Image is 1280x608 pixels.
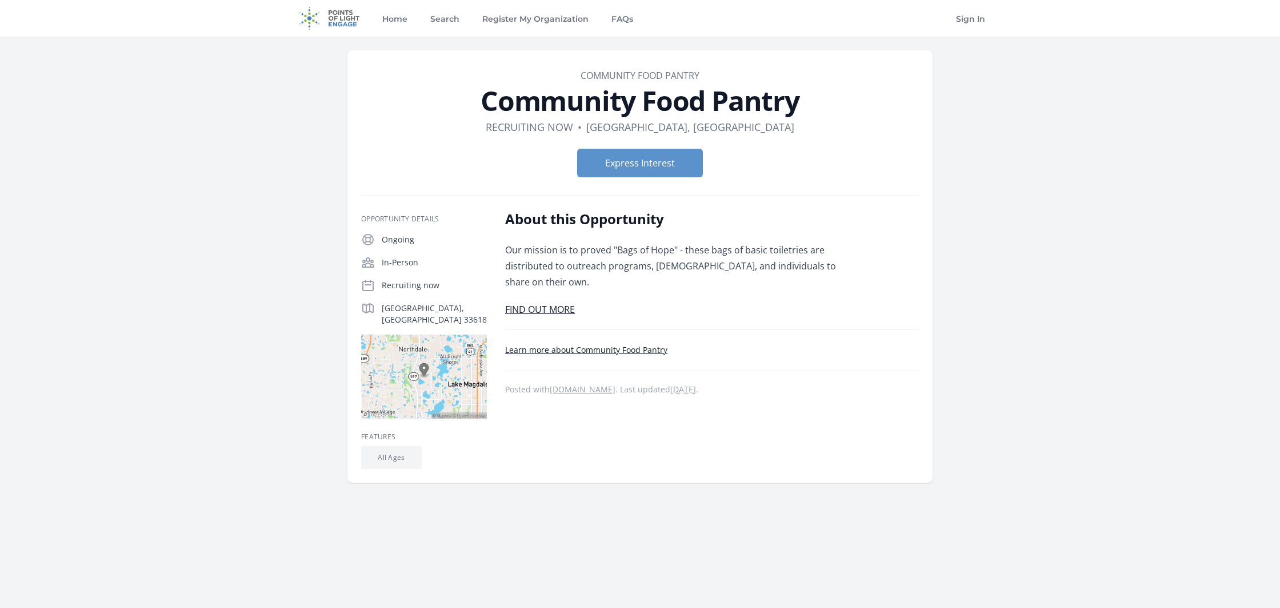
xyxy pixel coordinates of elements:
[550,384,615,395] a: [DOMAIN_NAME]
[382,234,487,245] p: Ongoing
[382,280,487,291] p: Recruiting now
[578,119,582,135] div: •
[577,149,703,177] button: Express Interest
[361,87,919,114] h1: Community Food Pantry
[670,384,696,395] abbr: Wed, May 21, 2025 7:26 PM
[505,344,667,355] a: Learn more about Community Food Pantry
[505,242,839,290] p: Our mission is to proved "Bags of Hope" - these bags of basic toiletries are distributed to outre...
[382,257,487,268] p: In-Person
[505,303,575,316] a: FIND OUT MORE
[382,303,487,325] p: [GEOGRAPHIC_DATA], [GEOGRAPHIC_DATA] 33618
[586,119,794,135] dd: [GEOGRAPHIC_DATA], [GEOGRAPHIC_DATA]
[361,446,422,469] li: All Ages
[361,432,487,442] h3: Features
[361,214,487,224] h3: Opportunity Details
[581,69,699,82] a: Community Food Pantry
[486,119,573,135] dd: Recruiting now
[505,210,839,228] h2: About this Opportunity
[361,335,487,419] img: Map
[505,385,919,394] p: Posted with . Last updated .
